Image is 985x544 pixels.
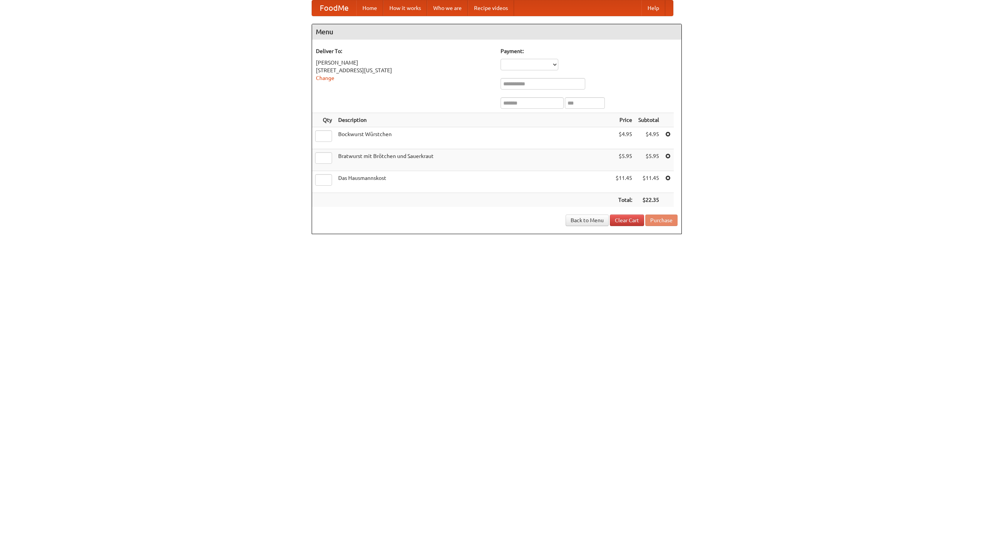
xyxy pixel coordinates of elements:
[316,47,493,55] h5: Deliver To:
[335,171,613,193] td: Das Hausmannskost
[613,113,635,127] th: Price
[641,0,665,16] a: Help
[427,0,468,16] a: Who we are
[316,67,493,74] div: [STREET_ADDRESS][US_STATE]
[335,149,613,171] td: Bratwurst mit Brötchen und Sauerkraut
[312,113,335,127] th: Qty
[501,47,678,55] h5: Payment:
[312,24,681,40] h4: Menu
[468,0,514,16] a: Recipe videos
[356,0,383,16] a: Home
[635,127,662,149] td: $4.95
[335,113,613,127] th: Description
[316,59,493,67] div: [PERSON_NAME]
[316,75,334,81] a: Change
[645,215,678,226] button: Purchase
[312,0,356,16] a: FoodMe
[383,0,427,16] a: How it works
[610,215,644,226] a: Clear Cart
[613,171,635,193] td: $11.45
[635,149,662,171] td: $5.95
[613,193,635,207] th: Total:
[635,113,662,127] th: Subtotal
[613,127,635,149] td: $4.95
[566,215,609,226] a: Back to Menu
[613,149,635,171] td: $5.95
[335,127,613,149] td: Bockwurst Würstchen
[635,193,662,207] th: $22.35
[635,171,662,193] td: $11.45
